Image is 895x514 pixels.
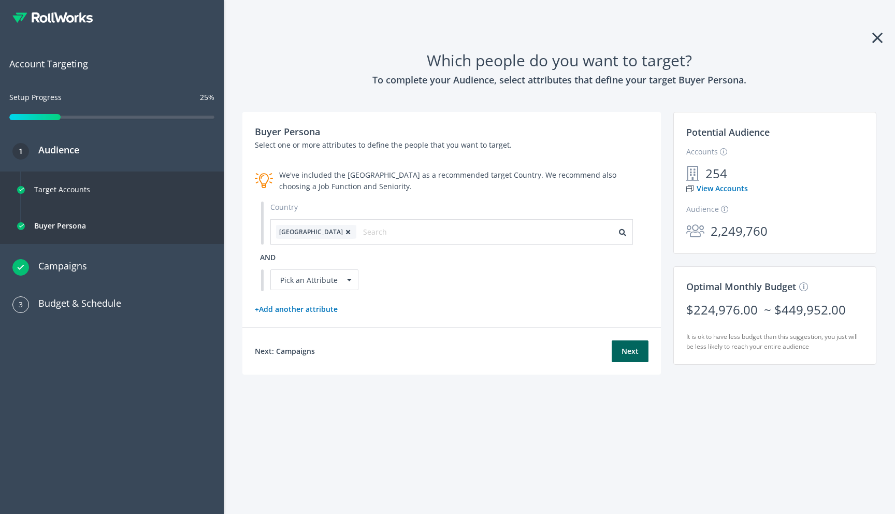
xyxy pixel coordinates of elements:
[242,73,876,87] h3: To complete your Audience, select attributes that define your target Buyer Persona.
[19,143,23,160] span: 1
[686,183,748,194] a: View Accounts
[694,300,758,320] div: 224,976.00
[260,252,276,262] span: and
[686,332,863,352] h5: It is ok to have less budget than this suggestion, you just will be less likely to reach your ent...
[12,12,211,23] div: RollWorks
[764,300,771,320] span: ~
[255,139,648,151] p: Select one or more attributes to define the people that you want to target.
[255,304,338,314] a: + Add another attribute
[782,300,846,320] div: 449,952.00
[200,92,214,103] div: 25%
[279,225,343,239] span: [GEOGRAPHIC_DATA]
[34,177,90,202] div: Target Accounts
[363,225,456,239] input: Search
[9,56,214,71] span: Account Targeting
[279,169,648,192] div: We've included the [GEOGRAPHIC_DATA] as a recommended target Country. We recommend also choosing ...
[699,164,733,183] span: 254
[29,259,87,273] h3: Campaigns
[686,125,863,146] h3: Potential Audience
[270,202,298,213] label: Country
[686,280,799,293] span: Optimal Monthly Budget
[255,124,648,139] h3: Buyer Persona
[270,269,358,290] div: Pick an Attribute
[19,296,23,313] span: 3
[29,142,79,157] h3: Audience
[686,204,728,215] label: Audience
[255,346,315,357] h4: Next: Campaigns
[686,300,694,320] div: $
[686,146,727,158] label: Accounts
[704,221,774,241] span: 2,249,760
[29,296,121,310] h3: Budget & Schedule
[612,340,648,362] button: Next
[9,92,62,112] div: Setup Progress
[774,300,782,320] div: $
[242,48,876,73] h1: Which people do you want to target?
[34,213,86,238] div: Buyer Persona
